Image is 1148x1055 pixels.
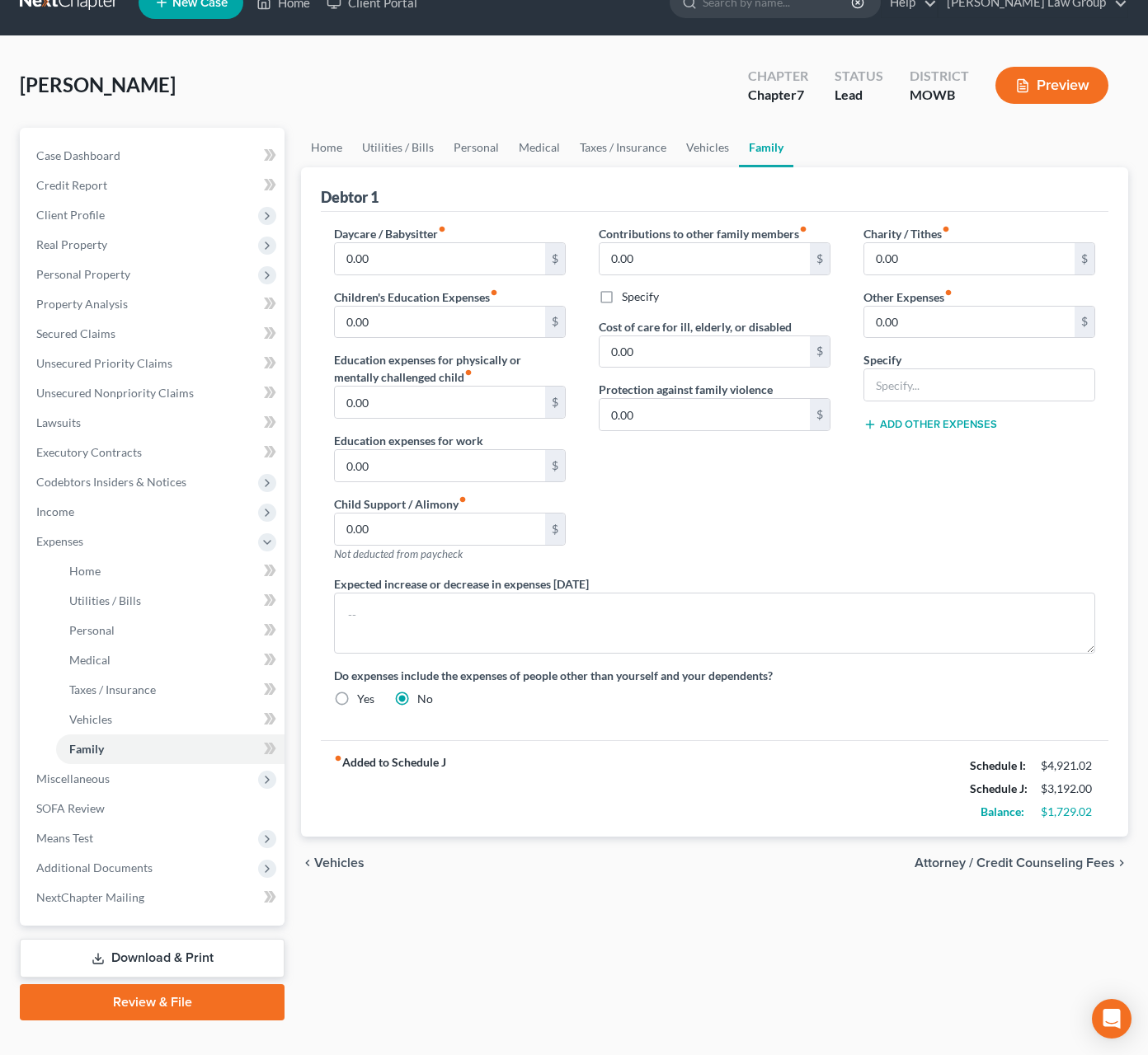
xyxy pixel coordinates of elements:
[36,356,172,370] span: Unsecured Priority Claims
[910,86,969,105] div: MOWB
[314,856,365,870] span: Vehicles
[321,187,379,207] div: Debtor 1
[915,856,1128,870] button: Attorney / Credit Counseling Fees chevron_right
[797,87,804,102] span: 7
[69,623,115,637] span: Personal
[36,771,110,785] span: Miscellaneous
[1075,307,1094,338] div: $
[36,504,74,518] span: Income
[863,288,953,306] label: Other Expenses
[56,675,285,705] a: Taxes / Insurance
[334,225,446,242] label: Daycare / Babysitter
[352,128,444,167] a: Utilities / Bills
[69,653,111,667] span: Medical
[357,691,374,707] label: Yes
[56,705,285,734] a: Vehicles
[69,682,156,696] span: Taxes / Insurance
[748,67,808,86] div: Chapter
[444,128,509,167] a: Personal
[334,754,342,762] i: fiber_manual_record
[36,831,93,845] span: Means Test
[600,336,810,368] input: --
[335,513,545,545] input: --
[1115,856,1128,870] i: chevron_right
[509,128,570,167] a: Medical
[464,368,473,377] i: fiber_manual_record
[23,319,285,349] a: Secured Claims
[864,243,1075,274] input: --
[545,450,565,481] div: $
[863,351,901,368] label: Specify
[36,475,186,489] span: Codebtors Insiders & Notices
[56,586,285,616] a: Utilities / Bills
[863,225,950,242] label: Charity / Tithes
[36,534,83,548] span: Expenses
[36,415,81,429] span: Lawsuits
[1041,781,1095,797] div: $3,192.00
[1075,243,1094,274] div: $
[36,148,120,162] span: Case Dashboard
[56,734,285,764] a: Family
[20,984,285,1020] a: Review & File
[981,804,1024,818] strong: Balance:
[36,801,105,815] span: SOFA Review
[810,243,830,274] div: $
[23,408,285,438] a: Lawsuits
[799,225,807,233] i: fiber_manual_record
[36,860,153,874] span: Additional Documents
[810,399,830,430] div: $
[748,86,808,105] div: Chapter
[301,856,314,870] i: chevron_left
[915,856,1115,870] span: Attorney / Credit Counseling Fees
[334,547,463,560] span: Not deducted from paycheck
[334,667,1095,684] label: Do expenses include the expenses of people other than yourself and your dependents?
[739,128,793,167] a: Family
[599,318,792,335] label: Cost of care for ill, elderly, or disabled
[490,288,498,297] i: fiber_manual_record
[570,128,676,167] a: Taxes / Insurance
[1092,999,1132,1039] div: Open Intercom Messenger
[36,267,130,281] span: Personal Property
[56,616,285,645] a: Personal
[69,712,112,726] span: Vehicles
[69,742,104,756] span: Family
[944,288,953,297] i: fiber_manual_record
[23,438,285,467] a: Executory Contracts
[970,758,1026,772] strong: Schedule I:
[334,432,483,449] label: Education expenses for work
[334,495,467,513] label: Child Support / Alimony
[301,856,365,870] button: chevron_left Vehicles
[600,399,810,430] input: --
[835,86,883,105] div: Lead
[545,307,565,338] div: $
[334,351,566,386] label: Education expenses for physically or mentally challenged child
[23,883,285,912] a: NextChapter Mailing
[910,67,969,86] div: District
[69,564,101,578] span: Home
[864,369,1094,401] input: Specify...
[36,208,105,222] span: Client Profile
[23,289,285,319] a: Property Analysis
[23,378,285,408] a: Unsecured Nonpriority Claims
[417,691,433,707] label: No
[459,495,467,504] i: fiber_manual_record
[545,387,565,418] div: $
[36,297,128,311] span: Property Analysis
[36,326,115,340] span: Secured Claims
[335,387,545,418] input: --
[301,128,352,167] a: Home
[334,288,498,306] label: Children's Education Expenses
[36,890,144,904] span: NextChapter Mailing
[20,73,176,96] span: [PERSON_NAME]
[864,307,1075,338] input: --
[335,307,545,338] input: --
[599,381,773,398] label: Protection against family violence
[545,513,565,545] div: $
[36,386,194,400] span: Unsecured Nonpriority Claims
[23,349,285,378] a: Unsecured Priority Claims
[335,450,545,481] input: --
[334,575,589,593] label: Expected increase or decrease in expenses [DATE]
[23,171,285,200] a: Credit Report
[36,178,107,192] span: Credit Report
[600,243,810,274] input: --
